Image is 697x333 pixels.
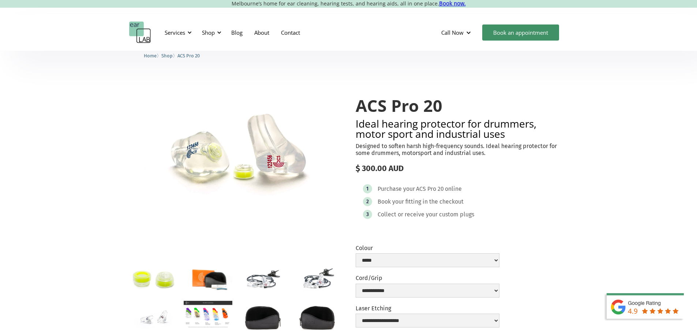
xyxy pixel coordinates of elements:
label: Cord/Grip [356,275,499,281]
a: Book an appointment [482,24,559,41]
a: home [129,22,151,43]
div: Purchase your [378,185,415,193]
a: ACS Pro 20 [177,52,200,59]
a: open lightbox [129,262,178,295]
div: online [445,185,462,193]
a: Contact [275,22,306,43]
a: About [248,22,275,43]
div: 1 [366,186,368,192]
a: Blog [225,22,248,43]
a: open lightbox [238,262,287,295]
a: open lightbox [129,301,178,333]
p: Designed to soften harsh high-frequency sounds. Ideal hearing protector for some drummers, motors... [356,143,568,156]
li: 〉 [161,52,177,60]
a: open lightbox [293,301,341,333]
div: Services [160,22,194,43]
a: Shop [161,52,173,59]
a: open lightbox [129,82,342,228]
div: 2 [366,199,369,204]
div: Call Now [435,22,479,43]
h1: ACS Pro 20 [356,97,568,115]
img: ACS Pro 20 [129,82,342,228]
div: $ 300.00 AUD [356,164,568,173]
span: Shop [161,53,173,58]
div: ACS Pro 20 [416,185,444,193]
div: Shop [198,22,224,43]
a: open lightbox [293,262,341,295]
span: ACS Pro 20 [177,53,200,58]
div: Collect or receive your custom plugs [378,211,474,218]
span: Home [144,53,157,58]
div: Services [165,29,185,36]
div: 3 [366,212,369,217]
h2: Ideal hearing protector for drummers, motor sport and industrial uses [356,118,568,139]
li: 〉 [144,52,161,60]
a: open lightbox [184,301,232,328]
div: Book your fitting in the checkout [378,198,464,205]
a: Home [144,52,157,59]
div: Call Now [441,29,464,36]
a: open lightbox [238,301,287,333]
div: Shop [202,29,215,36]
label: Laser Etching [356,305,499,312]
a: open lightbox [184,262,232,295]
label: Colour [356,245,499,251]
